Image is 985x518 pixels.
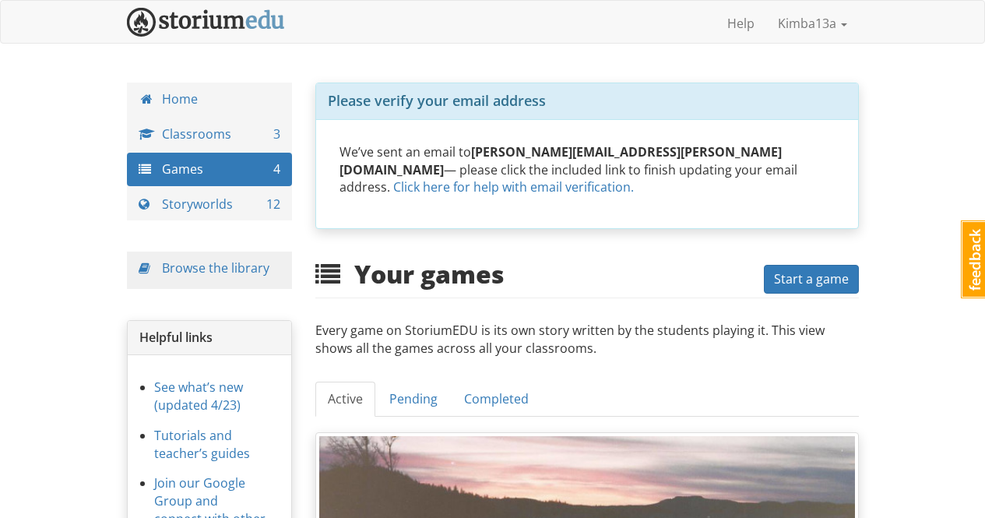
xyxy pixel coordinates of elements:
a: Pending [377,382,450,417]
span: Start a game [774,270,849,287]
a: Classrooms 3 [127,118,293,151]
strong: [PERSON_NAME][EMAIL_ADDRESS][PERSON_NAME][DOMAIN_NAME] [339,143,782,178]
img: StoriumEDU [127,8,285,37]
a: Completed [452,382,541,417]
a: Home [127,83,293,116]
span: 3 [273,125,280,143]
a: Games 4 [127,153,293,186]
a: Help [716,4,766,43]
span: Please verify your email address [328,91,546,110]
a: Browse the library [162,259,269,277]
h2: Your games [315,260,505,287]
a: Storyworlds 12 [127,188,293,221]
p: We’ve sent an email to — please click the included link to finish updating your email address. [339,143,835,197]
a: Kimba13a [766,4,859,43]
a: Start a game [764,265,859,294]
a: Click here for help with email verification. [393,178,634,196]
a: Active [315,382,375,417]
span: 4 [273,160,280,178]
a: See what’s new (updated 4/23) [154,379,243,414]
a: Tutorials and teacher’s guides [154,427,250,462]
div: Helpful links [128,321,292,355]
p: Every game on StoriumEDU is its own story written by the students playing it. This view shows all... [315,322,859,373]
span: 12 [266,196,280,213]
